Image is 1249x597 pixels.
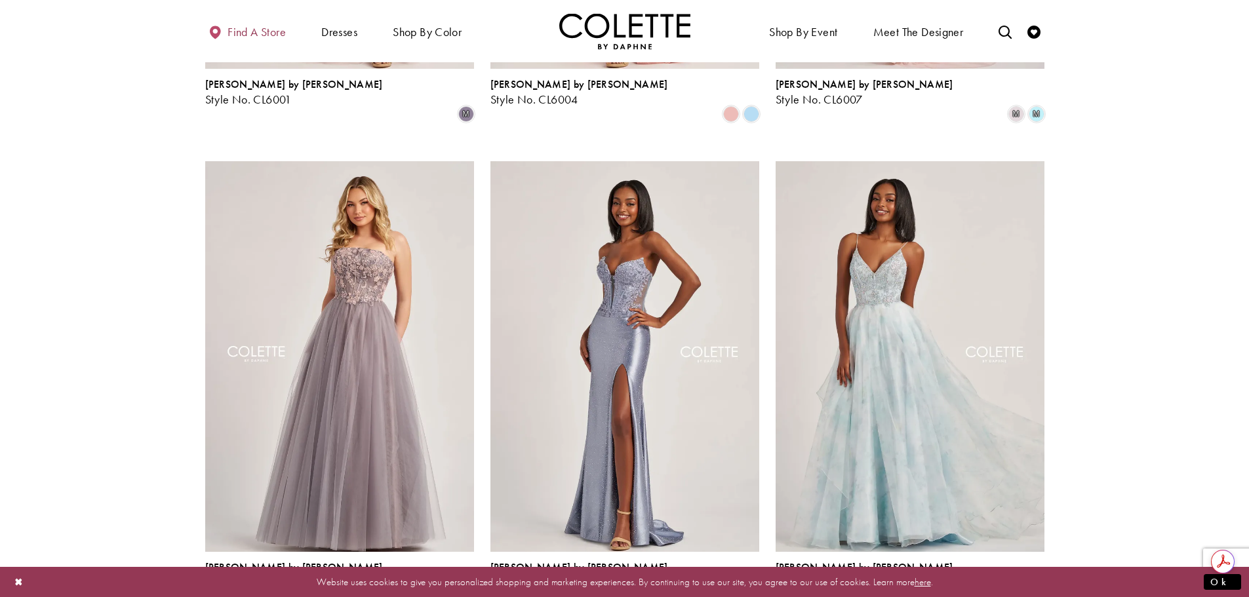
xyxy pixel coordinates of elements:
i: Dusty Lilac/Multi [458,106,474,122]
span: Style No. CL6007 [776,92,863,107]
span: [PERSON_NAME] by [PERSON_NAME] [490,77,668,91]
span: [PERSON_NAME] by [PERSON_NAME] [490,560,668,574]
span: [PERSON_NAME] by [PERSON_NAME] [205,560,383,574]
i: Rose Gold [723,106,739,122]
a: Visit Colette by Daphne Style No. CL6010 Page [776,161,1044,552]
a: Visit Home Page [559,13,690,49]
span: Style No. CL6001 [205,92,292,107]
a: Visit Colette by Daphne Style No. CL6009 Page [490,161,759,552]
span: Meet the designer [873,26,964,39]
p: Website uses cookies to give you personalized shopping and marketing experiences. By continuing t... [94,573,1155,590]
span: Shop By Event [766,13,841,49]
span: Shop by color [393,26,462,39]
span: Find a store [228,26,286,39]
a: Toggle search [995,13,1015,49]
div: Colette by Daphne Style No. CL6001 [205,79,383,106]
div: Colette by Daphne Style No. CL6007 [776,79,953,106]
i: Light Blue/Multi [1029,106,1044,122]
button: Close Dialog [8,570,30,593]
div: Colette by Daphne Style No. CL6004 [490,79,668,106]
span: [PERSON_NAME] by [PERSON_NAME] [776,560,953,574]
img: Colette by Daphne [559,13,690,49]
i: Pink/Multi [1008,106,1024,122]
span: [PERSON_NAME] by [PERSON_NAME] [776,77,953,91]
span: Dresses [321,26,357,39]
div: Colette by Daphne Style No. CL6010 [776,562,953,589]
span: [PERSON_NAME] by [PERSON_NAME] [205,77,383,91]
i: Cloud Blue [743,106,759,122]
a: Visit Colette by Daphne Style No. CL6008 Page [205,161,474,552]
div: Colette by Daphne Style No. CL6008 [205,562,383,589]
a: here [915,575,931,588]
button: Submit Dialog [1204,573,1241,590]
span: Shop by color [389,13,465,49]
a: Find a store [205,13,289,49]
a: Meet the designer [870,13,967,49]
span: Style No. CL6004 [490,92,578,107]
div: Colette by Daphne Style No. CL6009 [490,562,668,589]
span: Dresses [318,13,361,49]
span: Shop By Event [769,26,837,39]
a: Check Wishlist [1024,13,1044,49]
